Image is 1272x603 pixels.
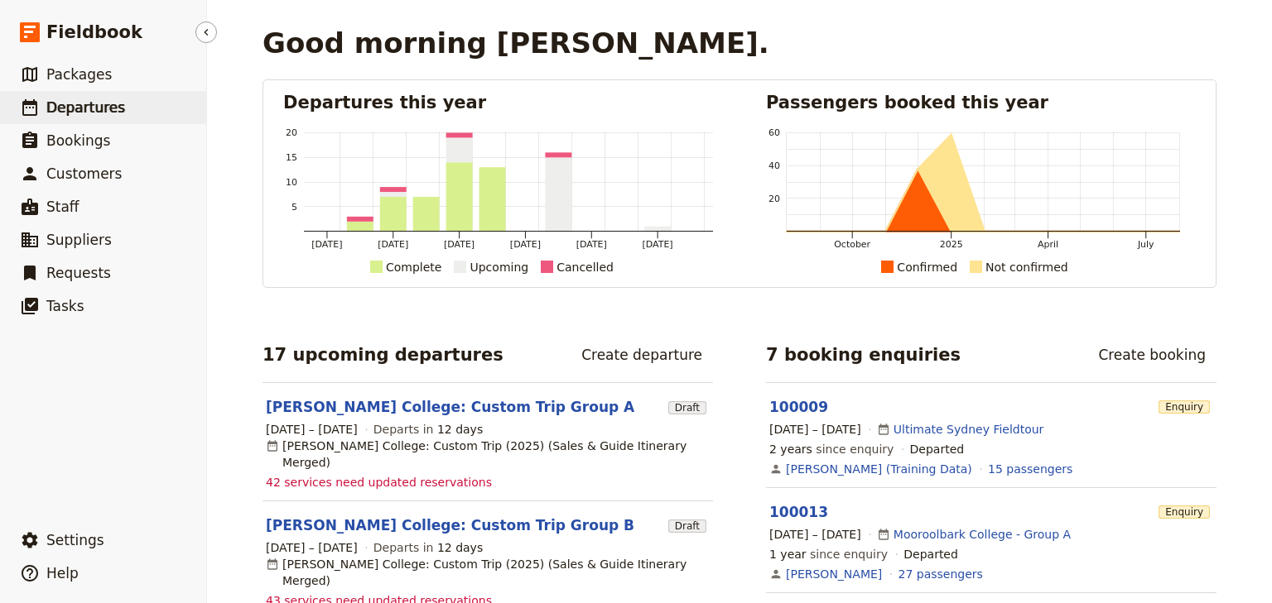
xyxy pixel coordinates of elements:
span: since enquiry [769,546,888,562]
span: since enquiry [769,441,894,457]
span: Fieldbook [46,20,142,45]
span: [DATE] – [DATE] [266,421,358,438]
a: [PERSON_NAME] College: Custom Trip Group B [266,515,634,535]
a: [PERSON_NAME] (Training Data) [786,461,972,477]
div: [PERSON_NAME] College: Custom Trip (2025) (Sales & Guide Itinerary Merged) [266,556,710,589]
tspan: 60 [768,127,780,138]
span: 1 year [769,548,807,561]
span: Enquiry [1159,400,1210,414]
h2: 7 booking enquiries [766,342,961,367]
span: Customers [46,165,122,182]
span: [DATE] – [DATE] [266,539,358,556]
span: Departs in [373,421,483,438]
a: Mooroolbark College - Group A [894,526,1071,543]
div: Departed [903,546,958,562]
a: [PERSON_NAME] [786,566,882,582]
tspan: [DATE] [576,239,607,250]
span: [DATE] – [DATE] [769,421,861,438]
tspan: April [1038,239,1058,250]
span: Bookings [46,132,110,149]
span: Packages [46,66,112,83]
span: Tasks [46,298,84,314]
h2: Departures this year [283,90,713,115]
a: Create departure [571,341,713,369]
a: 100009 [769,399,828,415]
span: Requests [46,265,111,281]
span: 42 services need updated reservations [266,474,492,491]
a: View the passengers for this booking [988,461,1072,477]
a: View the passengers for this booking [899,566,983,582]
span: Enquiry [1159,505,1210,519]
div: Cancelled [556,257,614,277]
a: 100013 [769,504,828,520]
h1: Good morning [PERSON_NAME]. [263,26,769,60]
a: [PERSON_NAME] College: Custom Trip Group A [266,397,634,417]
span: 12 days [437,423,483,436]
h2: 17 upcoming departures [263,342,503,367]
tspan: [DATE] [444,239,475,250]
tspan: 20 [286,127,297,138]
div: Not confirmed [985,257,1068,277]
tspan: [DATE] [510,239,541,250]
span: Draft [668,401,706,414]
a: Ultimate Sydney Fieldtour [894,421,1044,438]
tspan: July [1137,239,1154,250]
tspan: [DATE] [378,239,408,250]
h2: Passengers booked this year [766,90,1196,115]
tspan: 15 [286,152,297,163]
span: Departures [46,99,125,116]
tspan: [DATE] [643,239,673,250]
span: Suppliers [46,232,112,248]
div: [PERSON_NAME] College: Custom Trip (2025) (Sales & Guide Itinerary Merged) [266,438,710,471]
button: Hide menu [195,22,217,43]
div: Departed [910,441,965,457]
tspan: October [834,239,870,250]
span: 2 years [769,443,812,456]
span: Draft [668,519,706,533]
tspan: 5 [291,202,297,213]
tspan: 40 [768,160,780,171]
tspan: 2025 [940,239,963,250]
div: Upcoming [470,257,528,277]
span: Departs in [373,539,483,556]
tspan: [DATE] [311,239,342,250]
tspan: 20 [768,194,780,204]
span: 12 days [437,541,483,554]
div: Confirmed [897,257,957,277]
tspan: 10 [286,177,297,188]
span: [DATE] – [DATE] [769,526,861,543]
span: Staff [46,199,79,215]
a: Create booking [1087,341,1217,369]
span: Settings [46,532,104,548]
span: Help [46,565,79,581]
div: Complete [386,257,441,277]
